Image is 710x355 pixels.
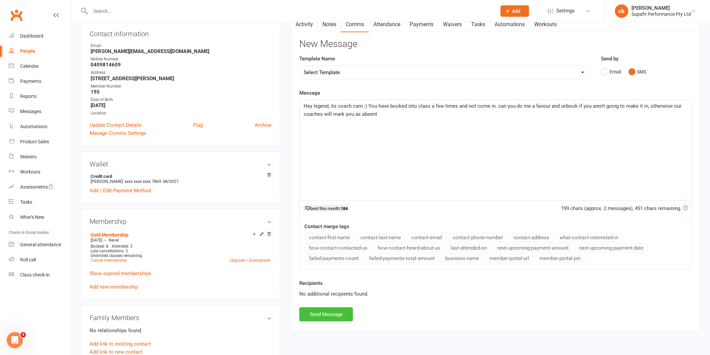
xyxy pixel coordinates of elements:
[341,206,348,211] strong: 184
[91,174,268,179] strong: Credit card
[90,340,151,348] a: Add link to existing contact
[91,56,271,62] div: Mobile Number
[291,17,318,32] a: Activity
[20,124,47,129] div: Automations
[9,44,71,59] a: People
[438,17,466,32] a: Waivers
[90,121,142,129] a: Update Contact Details
[9,252,71,267] a: Roll call
[90,284,138,290] a: Add new membership
[466,17,490,32] a: Tasks
[8,7,25,23] a: Clubworx
[305,244,372,252] button: how-contact-contacted-us
[90,28,271,38] h3: Contact information
[365,254,439,263] button: failed-payments-total-amount
[91,43,271,49] div: Email
[91,258,127,263] a: Cancel membership
[557,3,575,18] span: Settings
[299,39,692,49] h3: New Message
[20,199,32,205] div: Tasks
[341,17,369,32] a: Comms
[112,244,133,249] span: Attended: 3
[9,237,71,252] a: General attendance kiosk mode
[7,332,23,348] iframe: Intercom live chat
[90,187,151,195] a: Add / Edit Payment Method
[556,233,623,242] button: what-contact-interested-in
[91,238,102,243] span: [DATE]
[575,244,648,252] button: next-upcoming-payment-date
[512,8,521,14] span: Add
[305,233,354,242] button: contact-first-name
[193,121,203,129] a: Flag
[601,65,621,78] button: Email
[9,89,71,104] a: Reports
[9,149,71,164] a: Waivers
[9,267,71,283] a: Class kiosk mode
[407,233,447,242] button: contact-email
[304,103,683,117] span: Hey legend, its coach cam :) You have booked into class a few times and not come in. can you do m...
[20,139,49,144] div: Product Sales
[305,254,363,263] button: failed-payments-count
[20,169,40,174] div: Workouts
[299,279,323,287] label: Recipients
[632,5,691,11] div: [PERSON_NAME]
[91,62,271,68] strong: 0409814609
[230,258,270,263] a: Upgrade / Downgrade
[20,272,50,277] div: Class check-in
[9,195,71,210] a: Tasks
[490,17,530,32] a: Automations
[632,11,691,17] div: Supafit Performance Pty Ltd
[20,242,61,247] div: General attendance
[91,89,271,95] strong: 195
[561,204,688,212] div: 199 chars (approx. 2 messages), 451 chars remaining.
[109,238,119,243] span: Never
[299,89,320,97] label: Message
[446,244,491,252] button: last-attended-on
[441,254,484,263] button: business-name
[89,6,492,16] input: Search...
[628,65,647,78] button: SMS
[20,257,36,262] div: Roll call
[493,244,573,252] button: next-upcoming-payment-amount
[89,238,271,243] div: —
[91,249,270,253] div: Late cancellations: 3
[91,75,271,82] strong: [STREET_ADDRESS][PERSON_NAME]
[20,63,39,69] div: Calendar
[373,244,445,252] button: how-contact-heard-about-us
[304,222,349,231] label: Contact merge tags
[405,17,438,32] a: Payments
[9,180,71,195] a: Assessments
[509,233,554,242] button: contact-address
[90,218,271,225] h3: Membership
[91,97,271,103] div: Date of Birth
[91,102,271,108] strong: [DATE]
[501,5,529,17] button: Add
[9,134,71,149] a: Product Sales
[163,179,179,184] span: 08/2027
[369,17,405,32] a: Attendance
[90,326,271,335] p: No relationships found.
[20,94,37,99] div: Reports
[485,254,534,263] button: member-portal-url
[20,184,53,190] div: Assessments
[20,109,41,114] div: Messages
[90,129,146,137] a: Manage Comms Settings
[9,29,71,44] a: Dashboard
[91,110,271,116] div: Location
[530,17,562,32] a: Workouts
[91,69,271,76] div: Address
[299,307,353,321] button: Send Message
[20,79,41,84] div: Payments
[9,119,71,134] a: Automations
[9,104,71,119] a: Messages
[536,254,585,263] button: member-portal-pin
[303,205,350,212] div: Sent this month:
[20,48,35,54] div: People
[90,270,151,276] a: Show expired memberships
[91,244,108,249] span: Booked: 8
[90,173,271,185] li: [PERSON_NAME]
[91,83,271,90] div: Member Number
[20,214,44,220] div: What's New
[9,74,71,89] a: Payments
[299,55,335,63] label: Template Name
